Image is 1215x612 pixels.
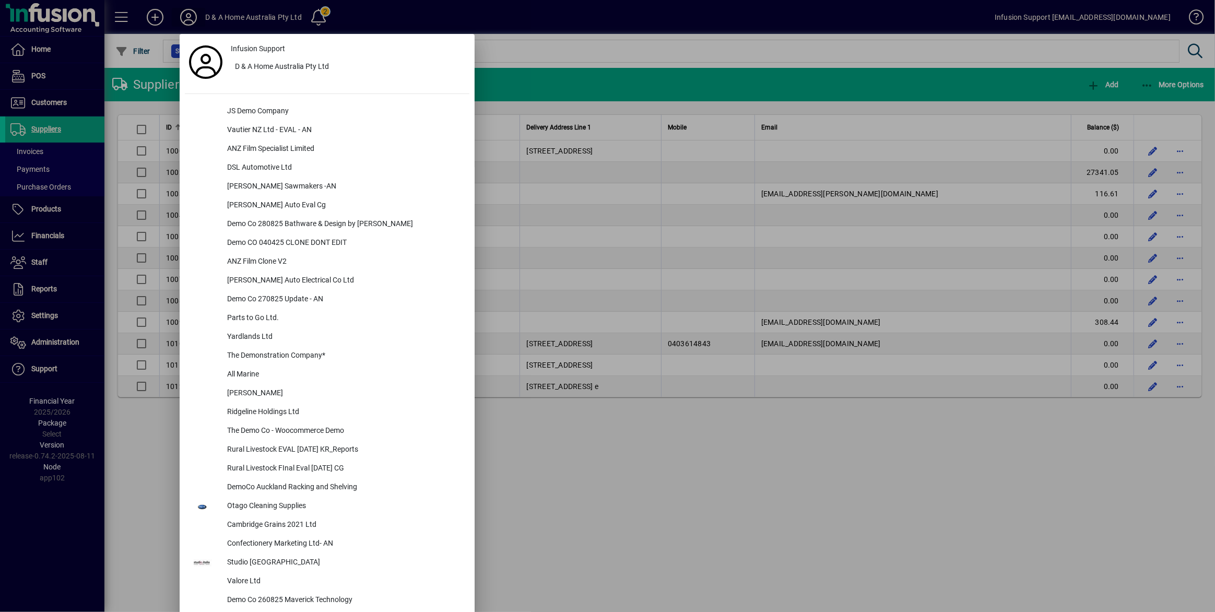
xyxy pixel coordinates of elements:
[219,478,469,497] div: DemoCo Auckland Racking and Shelving
[219,384,469,403] div: [PERSON_NAME]
[185,272,469,290] button: [PERSON_NAME] Auto Electrical Co Ltd
[219,140,469,159] div: ANZ Film Specialist Limited
[219,554,469,572] div: Studio [GEOGRAPHIC_DATA]
[185,535,469,554] button: Confectionery Marketing Ltd- AN
[219,460,469,478] div: Rural Livestock FInal Eval [DATE] CG
[185,422,469,441] button: The Demo Co - Woocommerce Demo
[219,159,469,178] div: DSL Automotive Ltd
[219,121,469,140] div: Vautier NZ Ltd - EVAL - AN
[185,384,469,403] button: [PERSON_NAME]
[219,497,469,516] div: Otago Cleaning Supplies
[185,478,469,497] button: DemoCo Auckland Racking and Shelving
[185,253,469,272] button: ANZ Film Clone V2
[185,309,469,328] button: Parts to Go Ltd.
[227,39,469,58] a: Infusion Support
[219,272,469,290] div: [PERSON_NAME] Auto Electrical Co Ltd
[219,309,469,328] div: Parts to Go Ltd.
[185,460,469,478] button: Rural Livestock FInal Eval [DATE] CG
[185,554,469,572] button: Studio [GEOGRAPHIC_DATA]
[219,516,469,535] div: Cambridge Grains 2021 Ltd
[219,253,469,272] div: ANZ Film Clone V2
[227,58,469,77] button: D & A Home Australia Pty Ltd
[185,290,469,309] button: Demo Co 270825 Update - AN
[219,591,469,610] div: Demo Co 260825 Maverick Technology
[185,234,469,253] button: Demo CO 040425 CLONE DONT EDIT
[219,178,469,196] div: [PERSON_NAME] Sawmakers -AN
[185,403,469,422] button: Ridgeline Holdings Ltd
[185,497,469,516] button: Otago Cleaning Supplies
[185,347,469,366] button: The Demonstration Company*
[219,196,469,215] div: [PERSON_NAME] Auto Eval Cg
[219,290,469,309] div: Demo Co 270825 Update - AN
[185,121,469,140] button: Vautier NZ Ltd - EVAL - AN
[219,366,469,384] div: All Marine
[185,328,469,347] button: Yardlands Ltd
[185,53,227,72] a: Profile
[231,43,285,54] span: Infusion Support
[185,140,469,159] button: ANZ Film Specialist Limited
[185,516,469,535] button: Cambridge Grains 2021 Ltd
[219,234,469,253] div: Demo CO 040425 CLONE DONT EDIT
[185,572,469,591] button: Valore Ltd
[219,572,469,591] div: Valore Ltd
[185,215,469,234] button: Demo Co 280825 Bathware & Design by [PERSON_NAME]
[219,347,469,366] div: The Demonstration Company*
[219,215,469,234] div: Demo Co 280825 Bathware & Design by [PERSON_NAME]
[219,328,469,347] div: Yardlands Ltd
[219,403,469,422] div: Ridgeline Holdings Ltd
[185,102,469,121] button: JS Demo Company
[185,366,469,384] button: All Marine
[185,591,469,610] button: Demo Co 260825 Maverick Technology
[219,102,469,121] div: JS Demo Company
[185,159,469,178] button: DSL Automotive Ltd
[219,422,469,441] div: The Demo Co - Woocommerce Demo
[219,441,469,460] div: Rural Livestock EVAL [DATE] KR_Reports
[185,441,469,460] button: Rural Livestock EVAL [DATE] KR_Reports
[185,178,469,196] button: [PERSON_NAME] Sawmakers -AN
[185,196,469,215] button: [PERSON_NAME] Auto Eval Cg
[219,535,469,554] div: Confectionery Marketing Ltd- AN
